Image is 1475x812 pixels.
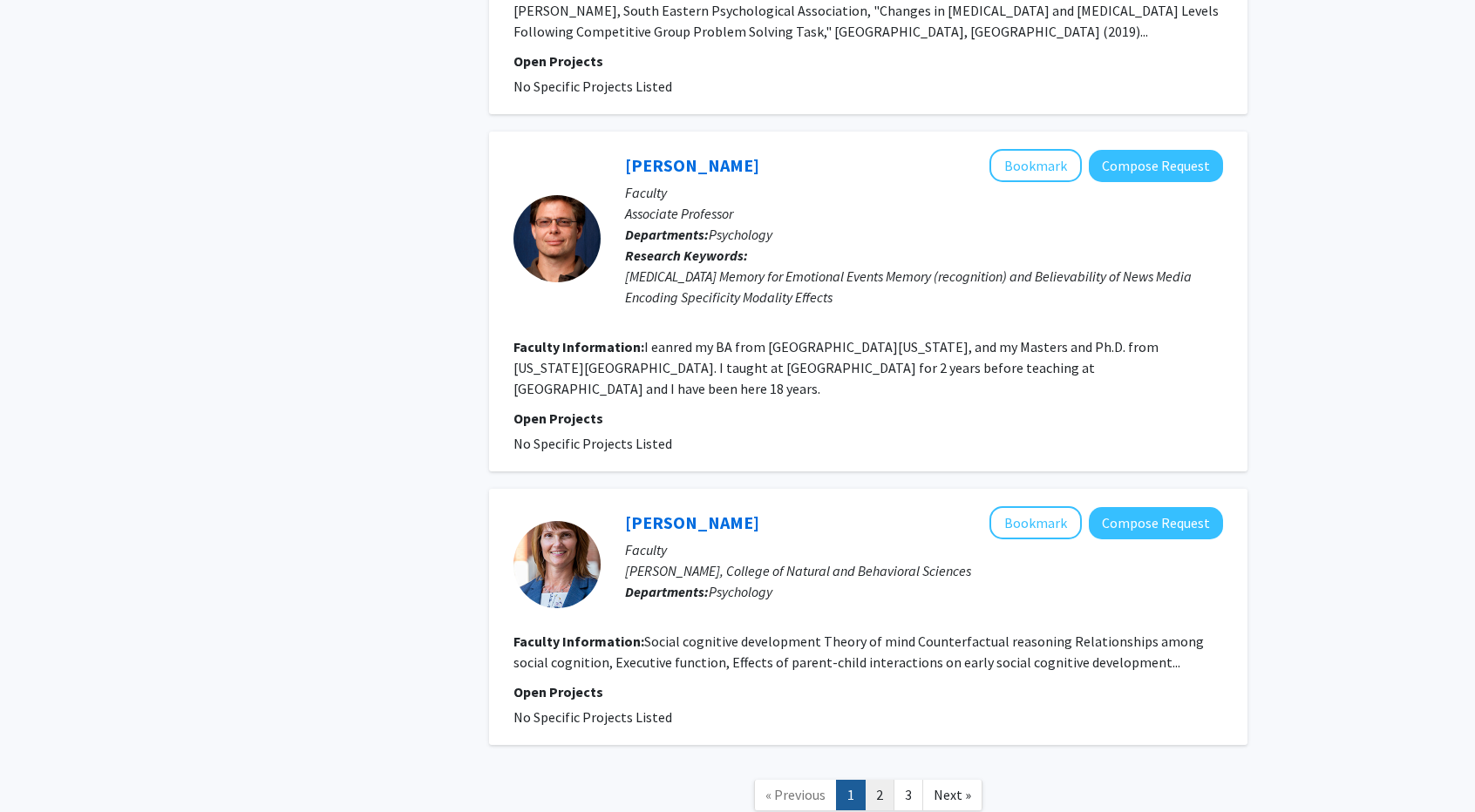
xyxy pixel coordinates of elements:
[989,506,1082,539] button: Add Nicole Guajardo to Bookmarks
[625,203,1223,224] p: Associate Professor
[625,583,709,600] b: Departments:
[922,780,982,810] a: Next
[1089,150,1223,182] button: Compose Request to Jeff Gibbons
[625,511,759,533] a: [PERSON_NAME]
[625,154,759,176] a: [PERSON_NAME]
[989,149,1082,182] button: Add Jeff Gibbons to Bookmarks
[513,78,672,95] span: No Specific Projects Listed
[513,708,672,726] span: No Specific Projects Listed
[625,247,748,264] b: Research Keywords:
[513,633,644,650] b: Faculty Information:
[765,786,826,803] span: « Previous
[709,226,772,243] span: Psychology
[934,786,971,803] span: Next »
[513,338,644,355] b: Faculty Information:
[754,780,837,810] a: Previous Page
[625,560,1223,581] p: [PERSON_NAME], College of Natural and Behavioral Sciences
[513,408,1223,429] p: Open Projects
[836,780,866,810] a: 1
[513,435,672,452] span: No Specific Projects Listed
[865,780,894,810] a: 2
[625,226,709,243] b: Departments:
[513,681,1223,702] p: Open Projects
[709,583,772,600] span: Psychology
[513,338,1159,397] fg-read-more: I eanred my BA from [GEOGRAPHIC_DATA][US_STATE], and my Masters and Ph.D. from [US_STATE][GEOGRAP...
[13,734,74,799] iframe: Chat
[625,266,1223,308] div: [MEDICAL_DATA] Memory for Emotional Events Memory (recognition) and Believability of News Media E...
[513,633,1204,671] fg-read-more: Social cognitive development Theory of mind Counterfactual reasoning Relationships among social c...
[513,51,1223,71] p: Open Projects
[625,182,1223,203] p: Faculty
[894,780,923,810] a: 3
[625,539,1223,560] p: Faculty
[1089,507,1223,539] button: Compose Request to Nicole Guajardo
